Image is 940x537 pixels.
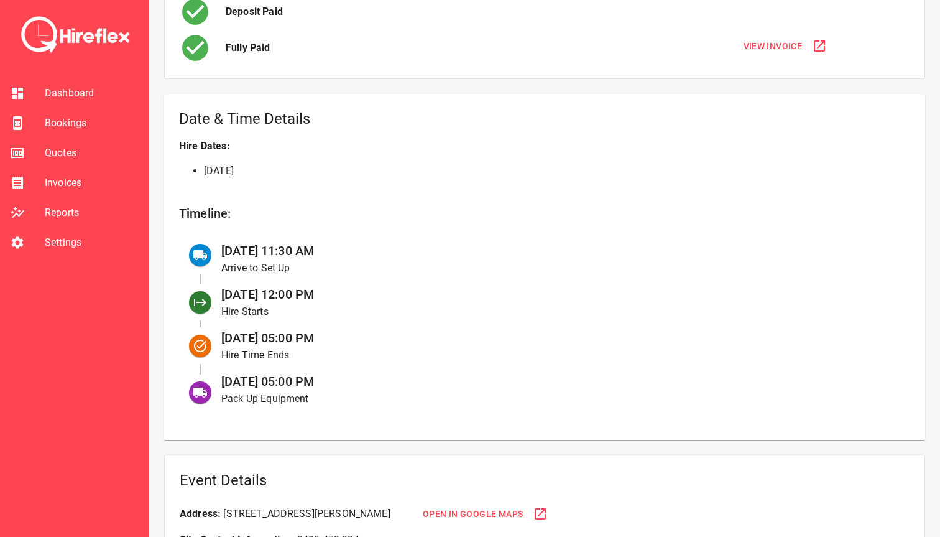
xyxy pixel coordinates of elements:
span: Settings [45,235,139,250]
span: Bookings [45,116,139,131]
h5: Event Details [180,470,910,490]
span: [DATE] 05:00 PM [221,374,315,389]
span: Reports [45,205,139,220]
span: [DATE] 11:30 AM [221,243,315,258]
p: Hire Time Ends [221,348,890,363]
span: Open in Google Maps [423,507,523,522]
div: [STREET_ADDRESS][PERSON_NAME] [180,507,390,521]
span: Quotes [45,146,139,161]
p: Hire Starts [221,304,890,319]
p: Fully Paid [226,40,270,55]
p: Hire Dates: [179,139,910,154]
span: [DATE] 05:00 PM [221,330,315,345]
button: View Invoice [731,32,840,60]
h6: Timeline: [179,203,910,223]
span: [DATE] 12:00 PM [221,287,315,302]
span: Dashboard [45,86,139,101]
p: Arrive to Set Up [221,261,890,276]
p: Pack Up Equipment [221,391,890,406]
h5: Date & Time Details [179,109,910,129]
button: Open in Google Maps [410,500,561,528]
li: [DATE] [204,164,910,179]
b: Address: [180,508,221,520]
span: View Invoice [744,39,803,54]
p: Deposit Paid [226,4,283,19]
span: Invoices [45,175,139,190]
